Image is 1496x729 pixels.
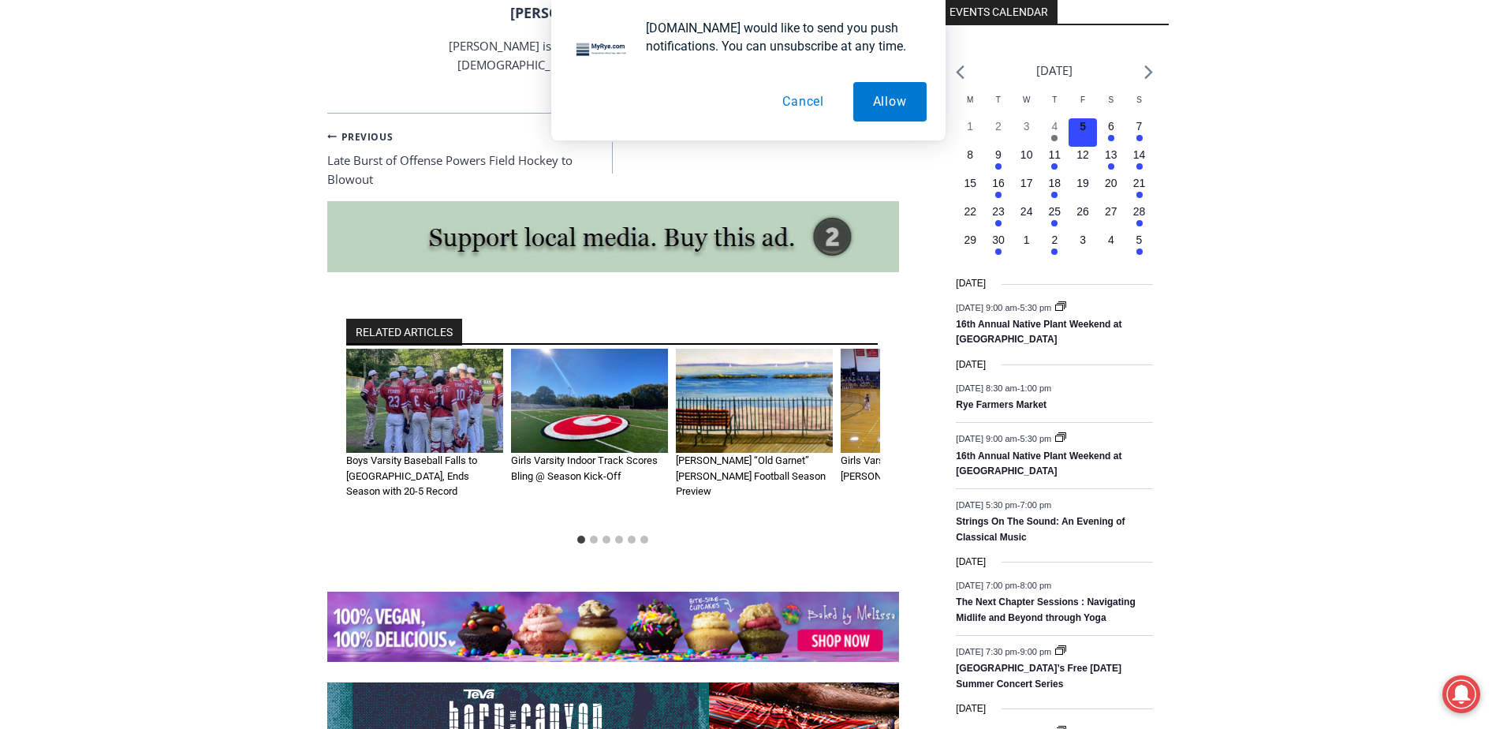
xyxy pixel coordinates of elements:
[1020,647,1051,656] span: 9:00 pm
[1049,177,1061,189] time: 18
[412,157,731,193] span: Intern @ [DOMAIN_NAME]
[956,383,1051,393] time: -
[1013,204,1041,232] button: 24
[511,454,658,482] a: Girls Varsity Indoor Track Scores Bling @ Season Kick-Off
[841,349,998,527] div: 4 of 6
[1013,175,1041,204] button: 17
[995,163,1002,170] em: Has events
[956,500,1051,510] time: -
[1105,205,1117,218] time: 27
[841,349,998,454] img: Rye Girls Varsity Volleyball 2022-10-20 vs Pelham
[1,159,159,196] a: Open Tues. - Sun. [PHONE_NUMBER]
[1051,192,1058,198] em: Has events
[992,177,1005,189] time: 16
[1041,232,1069,260] button: 2 Has events
[327,592,899,663] img: Baked by Melissa
[577,536,585,544] button: Go to slide 1
[956,450,1121,478] a: 16th Annual Native Plant Weekend at [GEOGRAPHIC_DATA]
[995,148,1002,161] time: 9
[1020,581,1051,590] span: 8:00 pm
[1133,148,1146,161] time: 14
[511,349,668,527] div: 2 of 6
[1020,205,1033,218] time: 24
[1097,204,1125,232] button: 27
[1041,175,1069,204] button: 18 Has events
[346,349,503,527] div: 1 of 6
[1108,234,1114,246] time: 4
[346,319,462,346] h2: RELATED ARTICLES
[984,175,1013,204] button: 16 Has events
[1051,220,1058,226] em: Has events
[763,82,844,121] button: Cancel
[590,536,598,544] button: Go to slide 2
[1125,204,1154,232] button: 28 Has events
[853,82,927,121] button: Allow
[1051,163,1058,170] em: Has events
[1020,148,1033,161] time: 10
[511,349,668,454] img: Rye Athletics GARNET file photo
[640,536,648,544] button: Go to slide 6
[1041,204,1069,232] button: 25 Has events
[995,249,1002,255] em: Has events
[1105,148,1117,161] time: 13
[676,349,833,527] div: 3 of 6
[1136,234,1143,246] time: 5
[603,536,610,544] button: Go to slide 3
[1076,177,1089,189] time: 19
[615,536,623,544] button: Go to slide 4
[984,204,1013,232] button: 23 Has events
[1051,249,1058,255] em: Has events
[327,126,614,189] a: PreviousLate Burst of Offense Powers Field Hockey to Blowout
[1041,147,1069,175] button: 11 Has events
[628,536,636,544] button: Go to slide 5
[1097,175,1125,204] button: 20
[633,19,927,55] div: [DOMAIN_NAME] would like to send you push notifications. You can unsubscribe at any time.
[1125,175,1154,204] button: 21 Has events
[1069,147,1097,175] button: 12
[956,147,984,175] button: 8
[1076,148,1089,161] time: 12
[676,349,833,454] img: Steve “Old Garnet” Feeney’s Garnet Football Season Preview
[1020,500,1051,510] span: 7:00 pm
[984,232,1013,260] button: 30 Has events
[346,349,503,454] img: Rye Boys Varsity Baseball v Eastchester 2022-05-25 -- 2
[956,701,986,716] time: [DATE]
[956,204,984,232] button: 22
[956,434,1054,443] time: -
[1108,163,1114,170] em: Has events
[1076,205,1089,218] time: 26
[1097,147,1125,175] button: 13 Has events
[956,175,984,204] button: 15
[995,220,1002,226] em: Has events
[570,19,633,82] img: notification icon
[346,533,880,546] ul: Select a slide to show
[676,454,826,497] a: [PERSON_NAME] “Old Garnet” [PERSON_NAME] Football Season Preview
[1013,232,1041,260] button: 1
[1051,234,1058,246] time: 2
[956,647,1054,656] time: -
[964,177,976,189] time: 15
[956,399,1046,412] a: Rye Farmers Market
[984,147,1013,175] button: 9 Has events
[162,99,224,189] div: Located at [STREET_ADDRESS][PERSON_NAME]
[398,1,745,153] div: "The first chef I interviewed talked about coming to [GEOGRAPHIC_DATA] from [GEOGRAPHIC_DATA] in ...
[956,319,1121,346] a: 16th Annual Native Plant Weekend at [GEOGRAPHIC_DATA]
[956,500,1017,510] span: [DATE] 5:30 pm
[956,663,1121,690] a: [GEOGRAPHIC_DATA]’s Free [DATE] Summer Concert Series
[1136,192,1143,198] em: Has events
[995,192,1002,198] em: Has events
[967,148,973,161] time: 8
[1020,177,1033,189] time: 17
[1136,220,1143,226] em: Has events
[1049,148,1061,161] time: 11
[1125,232,1154,260] button: 5 Has events
[956,357,986,372] time: [DATE]
[1069,204,1097,232] button: 26
[327,201,899,272] a: support local media, buy this ad
[379,153,764,196] a: Intern @ [DOMAIN_NAME]
[327,126,899,189] nav: Posts
[1133,177,1146,189] time: 21
[964,205,976,218] time: 22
